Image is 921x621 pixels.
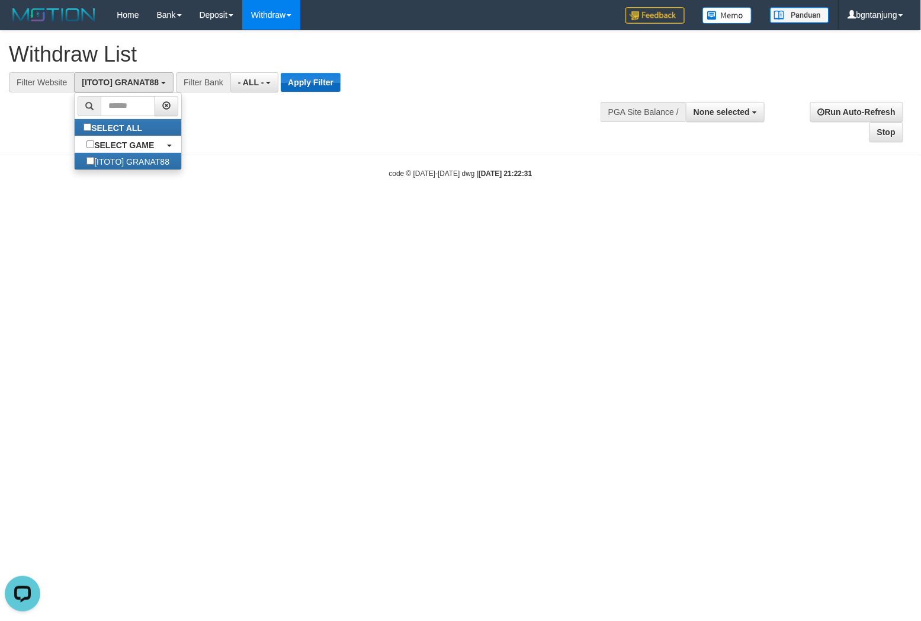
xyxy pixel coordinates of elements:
[389,169,532,178] small: code © [DATE]-[DATE] dwg |
[770,7,829,23] img: panduan.png
[238,78,264,87] span: - ALL -
[694,107,750,117] span: None selected
[84,123,91,131] input: SELECT ALL
[281,73,341,92] button: Apply Filter
[82,78,159,87] span: [ITOTO] GRANAT88
[75,136,181,153] a: SELECT GAME
[702,7,752,24] img: Button%20Memo.svg
[479,169,532,178] strong: [DATE] 21:22:31
[625,7,685,24] img: Feedback.jpg
[86,157,94,165] input: [ITOTO] GRANAT88
[86,140,94,148] input: SELECT GAME
[686,102,765,122] button: None selected
[176,72,230,92] div: Filter Bank
[75,119,154,136] label: SELECT ALL
[94,140,154,150] b: SELECT GAME
[810,102,903,122] a: Run Auto-Refresh
[869,122,903,142] a: Stop
[9,6,99,24] img: MOTION_logo.png
[5,5,40,40] button: Open LiveChat chat widget
[75,153,181,169] label: [ITOTO] GRANAT88
[9,72,74,92] div: Filter Website
[9,43,602,66] h1: Withdraw List
[74,72,174,92] button: [ITOTO] GRANAT88
[230,72,278,92] button: - ALL -
[601,102,686,122] div: PGA Site Balance /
